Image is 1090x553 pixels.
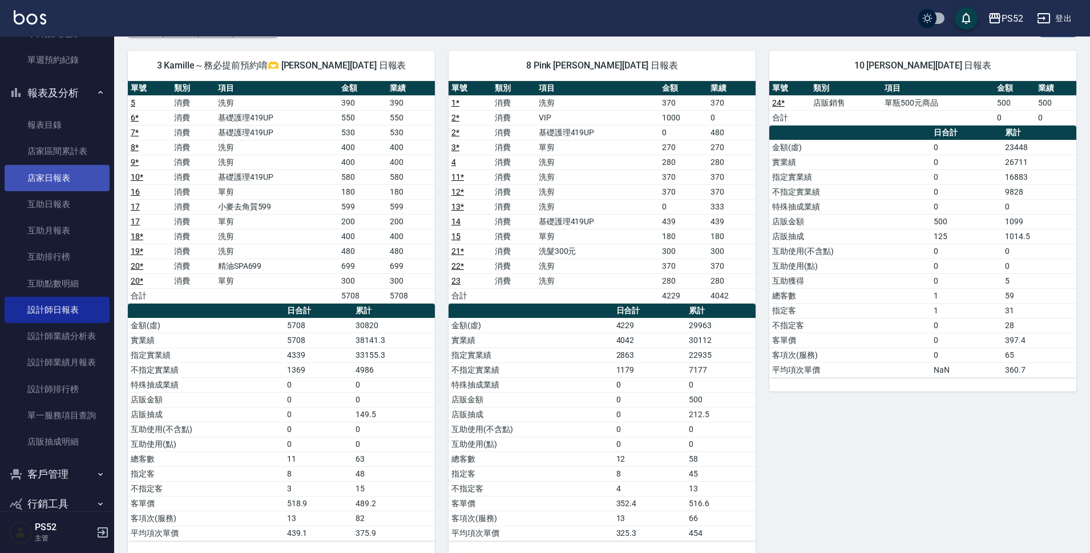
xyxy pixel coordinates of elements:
[708,214,756,229] td: 439
[128,392,284,407] td: 店販金額
[931,348,1002,362] td: 0
[769,303,931,318] td: 指定客
[708,229,756,244] td: 180
[613,333,686,348] td: 4042
[769,348,931,362] td: 客項次(服務)
[5,429,110,455] a: 店販抽成明細
[686,466,756,481] td: 45
[931,318,1002,333] td: 0
[387,155,435,169] td: 400
[171,259,215,273] td: 消費
[284,481,353,496] td: 3
[449,81,756,304] table: a dense table
[769,244,931,259] td: 互助使用(不含點)
[769,288,931,303] td: 總客數
[659,95,707,110] td: 370
[449,318,613,333] td: 金額(虛)
[387,259,435,273] td: 699
[5,138,110,164] a: 店家區間累計表
[769,110,810,125] td: 合計
[1002,199,1076,214] td: 0
[1002,348,1076,362] td: 65
[338,199,386,214] td: 599
[215,229,339,244] td: 洗剪
[5,376,110,402] a: 設計師排行榜
[284,407,353,422] td: 0
[769,81,1076,126] table: a dense table
[9,521,32,544] img: Person
[708,244,756,259] td: 300
[387,273,435,288] td: 300
[613,466,686,481] td: 8
[284,422,353,437] td: 0
[338,244,386,259] td: 480
[536,110,660,125] td: VIP
[171,214,215,229] td: 消費
[215,184,339,199] td: 單剪
[284,304,353,318] th: 日合計
[613,362,686,377] td: 1179
[284,451,353,466] td: 11
[613,422,686,437] td: 0
[387,95,435,110] td: 390
[128,333,284,348] td: 實業績
[882,95,994,110] td: 單瓶500元商品
[659,184,707,199] td: 370
[131,202,140,211] a: 17
[931,184,1002,199] td: 0
[931,140,1002,155] td: 0
[536,140,660,155] td: 單剪
[5,402,110,429] a: 單一服務項目查詢
[1002,169,1076,184] td: 16883
[171,199,215,214] td: 消費
[353,466,435,481] td: 48
[994,95,1035,110] td: 500
[128,288,171,303] td: 合計
[449,81,492,96] th: 單號
[5,271,110,297] a: 互助點數明細
[769,214,931,229] td: 店販金額
[171,229,215,244] td: 消費
[5,165,110,191] a: 店家日報表
[449,392,613,407] td: 店販金額
[35,533,93,543] p: 主管
[171,140,215,155] td: 消費
[708,95,756,110] td: 370
[338,110,386,125] td: 550
[686,348,756,362] td: 22935
[353,437,435,451] td: 0
[387,214,435,229] td: 200
[613,437,686,451] td: 0
[536,199,660,214] td: 洗剪
[931,333,1002,348] td: 0
[659,81,707,96] th: 金額
[536,169,660,184] td: 洗剪
[353,422,435,437] td: 0
[5,217,110,244] a: 互助月報表
[353,451,435,466] td: 63
[338,125,386,140] td: 530
[708,169,756,184] td: 370
[284,333,353,348] td: 5708
[387,110,435,125] td: 550
[215,199,339,214] td: 小麥去角質599
[171,155,215,169] td: 消費
[536,259,660,273] td: 洗剪
[5,191,110,217] a: 互助日報表
[215,155,339,169] td: 洗剪
[882,81,994,96] th: 項目
[5,349,110,376] a: 設計師業績月報表
[659,140,707,155] td: 270
[1002,155,1076,169] td: 26711
[769,126,1076,378] table: a dense table
[769,184,931,199] td: 不指定實業績
[769,362,931,377] td: 平均項次單價
[686,481,756,496] td: 13
[931,126,1002,140] th: 日合計
[931,288,1002,303] td: 1
[686,451,756,466] td: 58
[387,140,435,155] td: 400
[659,259,707,273] td: 370
[659,229,707,244] td: 180
[659,273,707,288] td: 280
